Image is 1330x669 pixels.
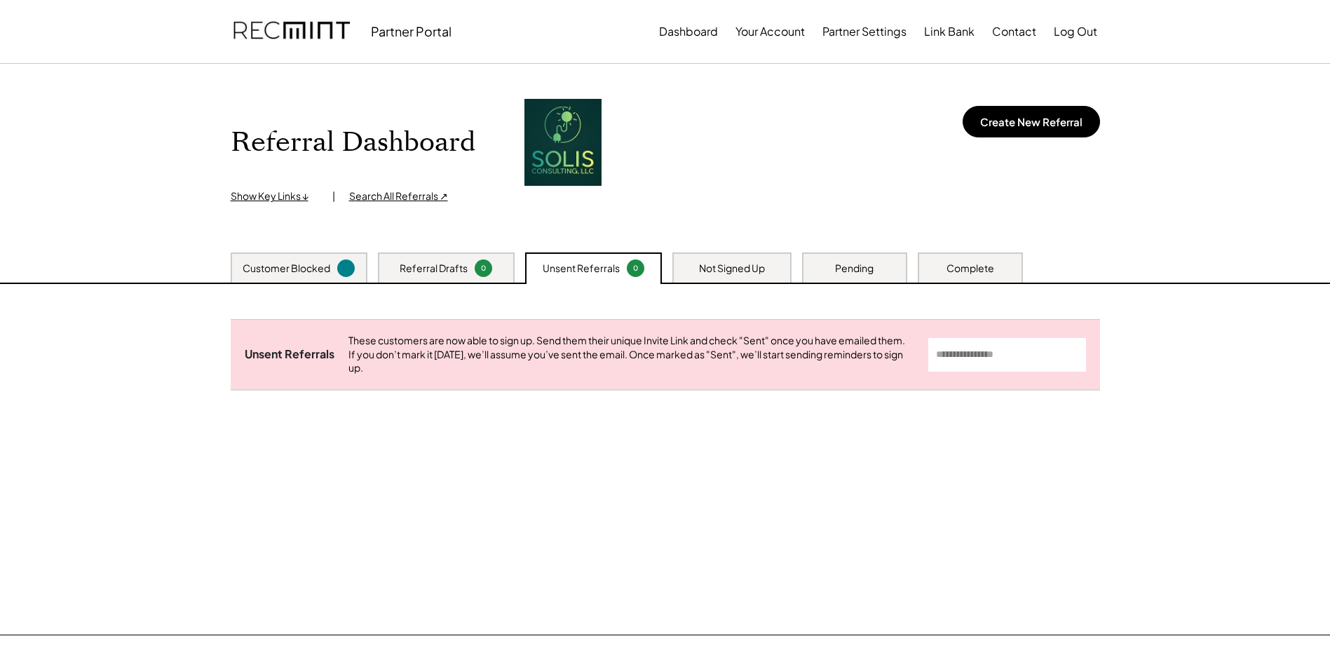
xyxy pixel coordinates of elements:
div: | [332,189,335,203]
div: Complete [946,262,994,276]
div: Partner Portal [371,23,452,39]
div: 0 [629,263,642,273]
button: Contact [992,18,1036,46]
div: These customers are now able to sign up. Send them their unique Invite Link and check "Sent" once... [348,334,914,375]
div: Unsent Referrals [245,347,334,362]
div: 0 [477,263,490,273]
div: Not Signed Up [699,262,765,276]
img: recmint-logotype%403x.png [233,8,350,55]
div: Unsent Referrals [543,262,620,276]
button: Create New Referral [963,106,1100,137]
button: Partner Settings [822,18,907,46]
div: Referral Drafts [400,262,468,276]
button: Log Out [1054,18,1097,46]
div: Pending [835,262,874,276]
button: Your Account [735,18,805,46]
div: Customer Blocked [243,262,330,276]
h1: Referral Dashboard [231,126,475,159]
div: Search All Referrals ↗ [349,189,448,203]
button: Link Bank [924,18,975,46]
img: https%3A%2F%2F81c9f9a64b6149b79fe163a7ab40bc5d.cdn.bubble.io%2Ff1743624901462x396004178998782300%... [524,99,602,186]
button: Dashboard [659,18,718,46]
div: Show Key Links ↓ [231,189,318,203]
